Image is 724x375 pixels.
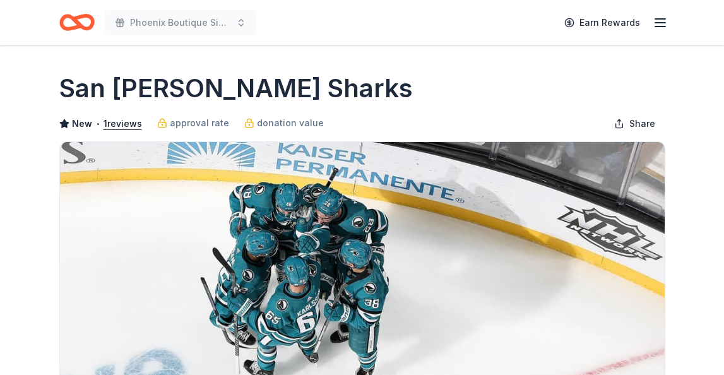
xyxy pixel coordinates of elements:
h1: San [PERSON_NAME] Sharks [59,71,413,106]
a: Home [59,8,95,37]
span: Share [629,116,655,131]
a: approval rate [157,116,229,131]
span: approval rate [170,116,229,131]
a: donation value [244,116,324,131]
span: Phoenix Boutique Sip & Shop [130,15,231,30]
a: Earn Rewards [557,11,648,34]
span: • [95,119,100,129]
span: donation value [257,116,324,131]
button: Phoenix Boutique Sip & Shop [105,10,256,35]
span: New [72,116,92,131]
button: 1reviews [104,116,142,131]
button: Share [604,111,665,136]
